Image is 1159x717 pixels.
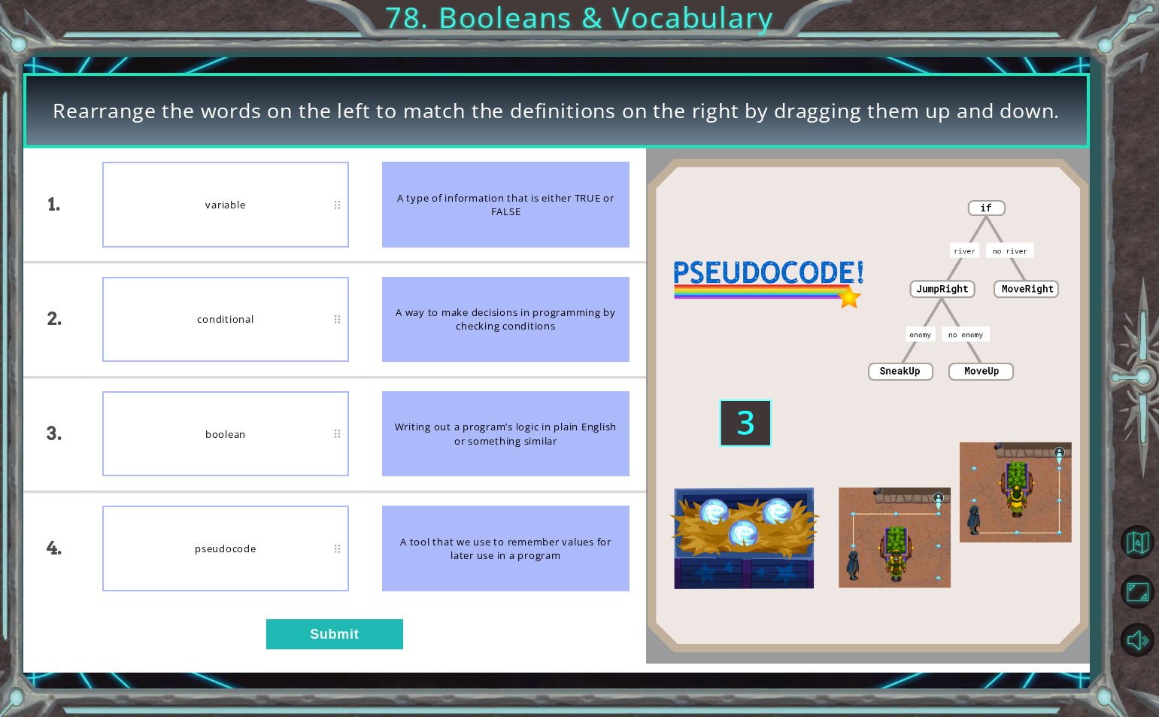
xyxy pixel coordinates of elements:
a: Back to Map [1115,518,1159,568]
div: 2. [23,263,86,375]
button: Back to Map [1115,521,1159,564]
button: Maximize Browser [1115,570,1159,614]
div: 1. [23,148,86,261]
div: pseudocode [102,506,350,591]
img: Interactive Art [646,158,1090,653]
div: A type of information that is either TRUE or FALSE [382,162,630,247]
div: 4. [23,492,86,605]
button: Mute [1115,618,1159,662]
div: boolean [102,391,350,476]
div: A tool that we use to remember values for later use in a program [382,506,630,591]
button: Submit [266,619,403,649]
div: variable [102,162,350,247]
span: Rearrange the words on the left to match the definitions on the right by dragging them up and down. [53,96,1060,125]
div: Writing out a program’s logic in plain English or something similar [382,391,630,476]
div: A way to make decisions in programming by checking conditions [382,277,630,362]
div: conditional [102,277,350,362]
div: 3. [23,378,86,491]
